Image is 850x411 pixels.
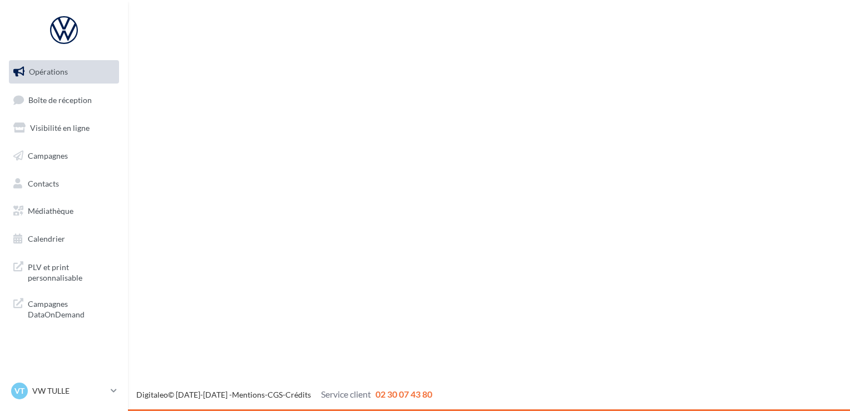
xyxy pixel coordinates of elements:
[28,151,68,160] span: Campagnes
[136,390,168,399] a: Digitaleo
[28,296,115,320] span: Campagnes DataOnDemand
[28,260,115,283] span: PLV et print personnalisable
[321,389,371,399] span: Service client
[7,255,121,288] a: PLV et print personnalisable
[7,292,121,325] a: Campagnes DataOnDemand
[7,60,121,84] a: Opérations
[232,390,265,399] a: Mentions
[285,390,311,399] a: Crédits
[375,389,432,399] span: 02 30 07 43 80
[28,95,92,104] span: Boîte de réception
[28,178,59,188] span: Contacts
[7,199,121,223] a: Médiathèque
[7,116,121,140] a: Visibilité en ligne
[7,88,121,112] a: Boîte de réception
[29,67,68,76] span: Opérations
[7,144,121,168] a: Campagnes
[7,227,121,251] a: Calendrier
[9,380,119,402] a: VT VW TULLE
[268,390,283,399] a: CGS
[136,390,432,399] span: © [DATE]-[DATE] - - -
[28,206,73,216] span: Médiathèque
[7,172,121,195] a: Contacts
[30,123,90,133] span: Visibilité en ligne
[14,385,24,397] span: VT
[32,385,106,397] p: VW TULLE
[28,234,65,243] span: Calendrier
